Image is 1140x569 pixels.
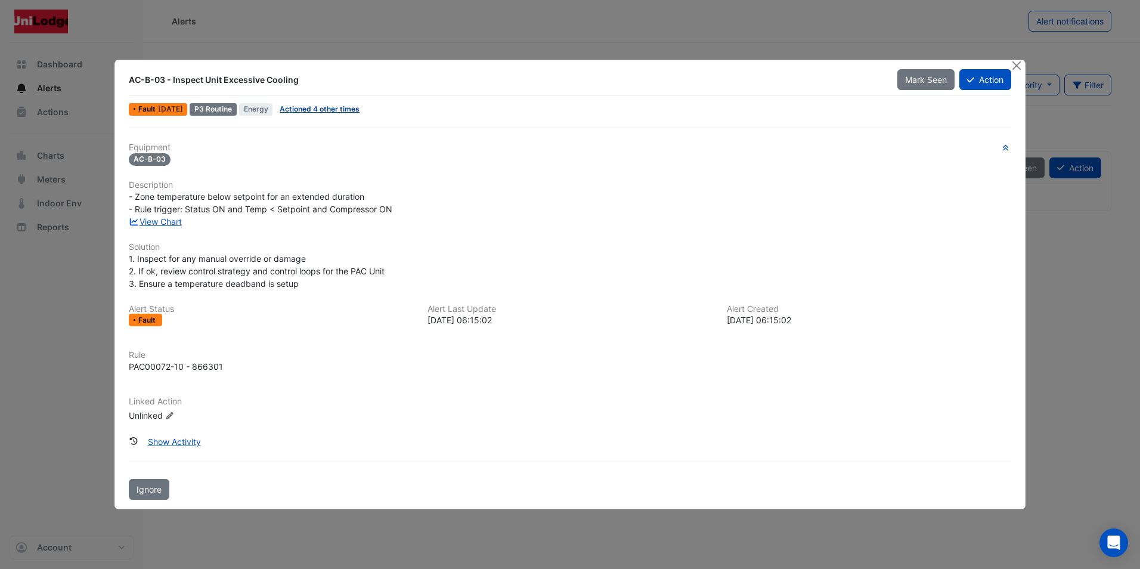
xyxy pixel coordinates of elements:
button: Ignore [129,479,169,500]
span: AC-B-03 [129,153,171,166]
h6: Solution [129,242,1011,252]
h6: Description [129,180,1011,190]
button: Mark Seen [897,69,955,90]
div: Open Intercom Messenger [1099,528,1128,557]
div: PAC00072-10 - 866301 [129,360,223,373]
button: Close [1011,60,1023,72]
h6: Alert Last Update [427,304,712,314]
fa-icon: Edit Linked Action [165,412,174,420]
div: [DATE] 06:15:02 [727,314,1011,326]
button: Action [959,69,1011,90]
button: Show Activity [140,431,209,452]
span: Energy [239,103,273,116]
h6: Equipment [129,143,1011,153]
h6: Linked Action [129,397,1011,407]
span: Fault [138,106,158,113]
h6: Alert Created [727,304,1011,314]
div: P3 Routine [190,103,237,116]
span: - Zone temperature below setpoint for an extended duration - Rule trigger: Status ON and Temp < S... [129,191,392,214]
span: Fault [138,317,158,324]
a: Actioned 4 other times [280,104,360,113]
span: Mark Seen [905,75,947,85]
span: Ignore [137,484,162,494]
div: Unlinked [129,409,272,422]
a: View Chart [129,217,182,227]
span: 1. Inspect for any manual override or damage 2. If ok, review control strategy and control loops ... [129,253,385,289]
span: Thu 14-Aug-2025 06:15 AEST [158,104,183,113]
h6: Alert Status [129,304,413,314]
div: [DATE] 06:15:02 [427,314,712,326]
h6: Rule [129,350,1011,360]
div: AC-B-03 - Inspect Unit Excessive Cooling [129,74,882,86]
